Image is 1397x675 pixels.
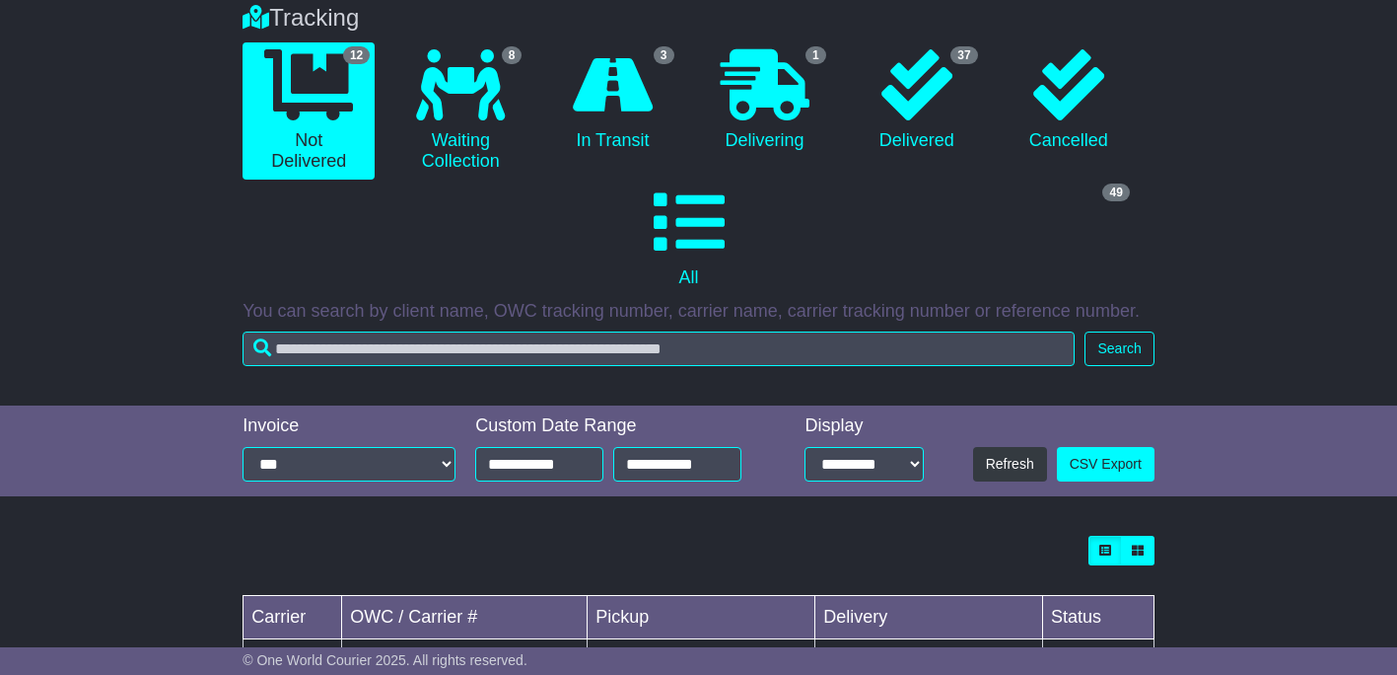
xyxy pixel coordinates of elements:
a: Cancelled [1003,42,1135,159]
a: CSV Export [1057,447,1154,482]
a: 1 Delivering [699,42,831,159]
td: OWC / Carrier # [342,595,588,638]
button: Refresh [973,447,1047,482]
div: Invoice [243,415,455,437]
div: Tracking [233,4,1164,33]
p: You can search by client name, OWC tracking number, carrier name, carrier tracking number or refe... [243,301,1154,323]
a: 3 In Transit [546,42,678,159]
a: 12 Not Delivered [243,42,375,180]
a: 49 All [243,180,1135,296]
div: Custom Date Range [475,415,766,437]
td: Pickup [588,595,815,638]
span: 8 [502,46,523,64]
span: 37 [950,46,977,64]
span: 49 [1102,184,1129,201]
a: 8 Waiting Collection [394,42,526,180]
div: Display [804,415,924,437]
span: 3 [654,46,674,64]
span: © One World Courier 2025. All rights reserved. [243,652,527,668]
button: Search [1084,332,1153,366]
span: 1 [805,46,826,64]
td: Carrier [244,595,342,638]
td: Delivery [815,595,1043,638]
a: 37 Delivered [851,42,983,159]
span: 12 [343,46,370,64]
td: Status [1043,595,1154,638]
